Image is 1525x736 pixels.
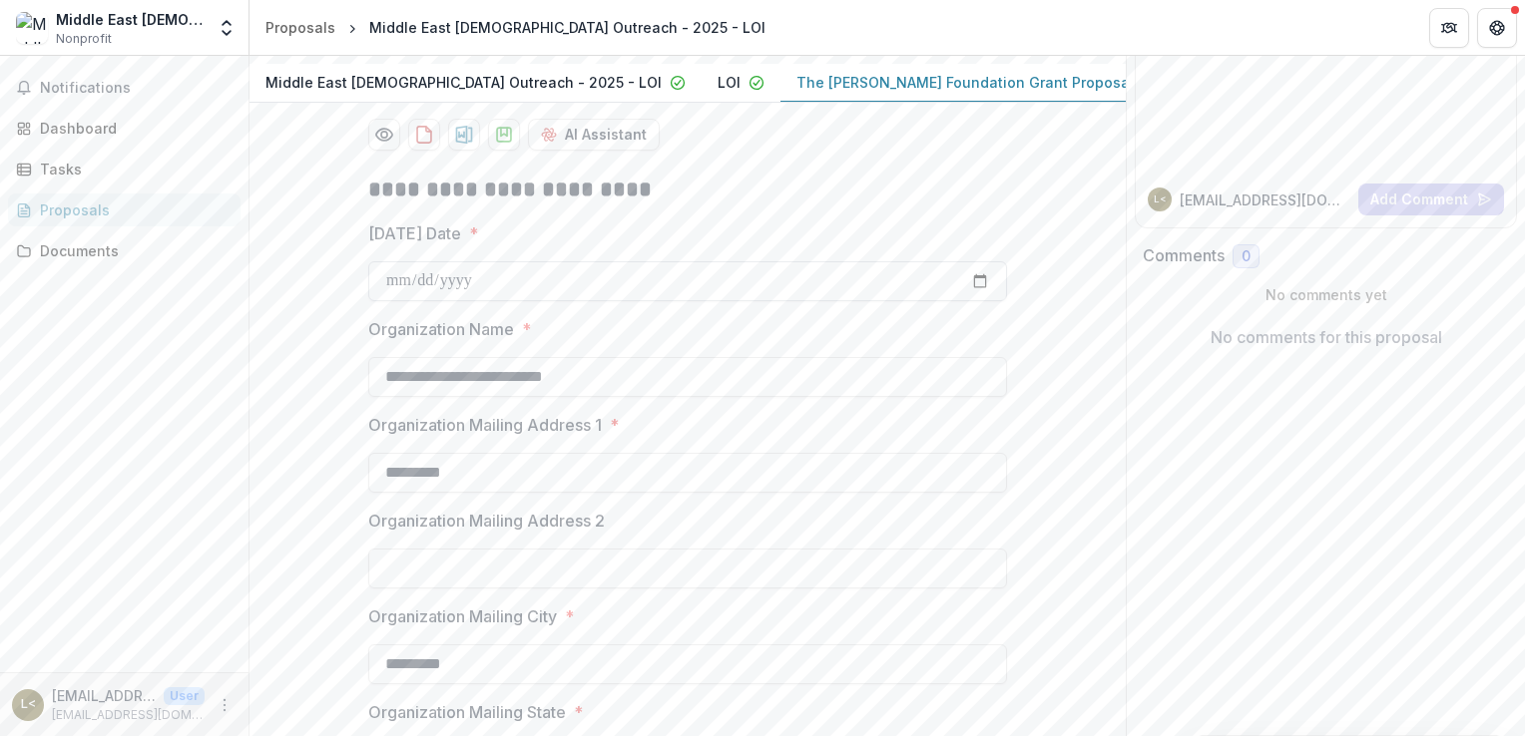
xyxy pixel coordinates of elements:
[796,72,1217,93] p: The [PERSON_NAME] Foundation Grant Proposal Application
[368,604,557,628] p: Organization Mailing City
[368,221,461,245] p: [DATE] Date
[164,687,205,705] p: User
[257,13,343,42] a: Proposals
[16,12,48,44] img: Middle East Bible Outreach
[8,193,241,226] a: Proposals
[8,112,241,145] a: Dashboard
[1143,284,1509,305] p: No comments yet
[8,234,241,267] a: Documents
[1429,8,1469,48] button: Partners
[56,9,205,30] div: Middle East [DEMOGRAPHIC_DATA] Outreach
[1143,246,1225,265] h2: Comments
[40,199,225,220] div: Proposals
[213,693,237,717] button: More
[528,119,660,151] button: AI Assistant
[257,13,773,42] nav: breadcrumb
[8,72,241,104] button: Notifications
[213,8,241,48] button: Open entity switcher
[40,80,233,97] span: Notifications
[1211,325,1442,349] p: No comments for this proposal
[1358,184,1504,215] button: Add Comment
[56,30,112,48] span: Nonprofit
[1477,8,1517,48] button: Get Help
[369,17,765,38] div: Middle East [DEMOGRAPHIC_DATA] Outreach - 2025 - LOI
[448,119,480,151] button: download-proposal
[1242,248,1251,265] span: 0
[40,159,225,180] div: Tasks
[1180,189,1350,210] p: [EMAIL_ADDRESS][DOMAIN_NAME] <
[40,240,225,261] div: Documents
[718,72,741,93] p: LOI
[368,413,602,437] p: Organization Mailing Address 1
[52,685,156,706] p: [EMAIL_ADDRESS][DOMAIN_NAME] <[EMAIL_ADDRESS][DOMAIN_NAME]>
[40,118,225,139] div: Dashboard
[368,509,605,533] p: Organization Mailing Address 2
[408,119,440,151] button: download-proposal
[1154,194,1167,204] div: lmartinez@mebo.org <lmartinez@mebo.org>
[8,153,241,185] a: Tasks
[488,119,520,151] button: download-proposal
[21,698,36,711] div: lmartinez@mebo.org <lmartinez@mebo.org>
[265,17,335,38] div: Proposals
[368,317,514,341] p: Organization Name
[368,700,566,724] p: Organization Mailing State
[368,119,400,151] button: Preview 5d08598a-69ed-4839-8745-66ab625de7a2-2.pdf
[52,706,205,724] p: [EMAIL_ADDRESS][DOMAIN_NAME]
[265,72,662,93] p: Middle East [DEMOGRAPHIC_DATA] Outreach - 2025 - LOI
